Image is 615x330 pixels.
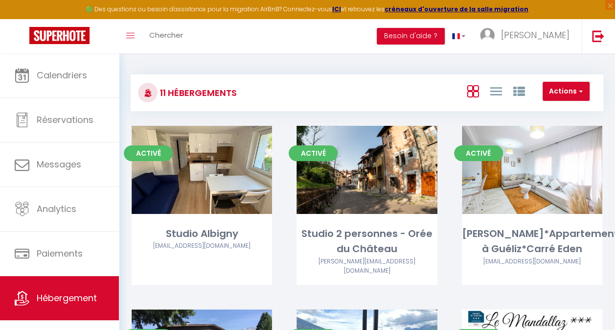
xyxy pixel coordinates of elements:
span: Activé [124,145,173,161]
a: Vue en Liste [490,83,501,99]
div: Airbnb [462,257,602,266]
div: Airbnb [132,241,272,251]
span: Activé [454,145,503,161]
span: Activé [289,145,338,161]
img: logout [592,30,604,42]
span: Analytics [37,203,76,215]
span: [PERSON_NAME] [501,29,569,41]
img: ... [480,28,495,43]
button: Actions [543,82,590,101]
a: Chercher [142,19,190,53]
img: Super Booking [29,27,90,44]
a: ... [PERSON_NAME] [473,19,582,53]
div: Airbnb [296,257,437,276]
div: [PERSON_NAME]*Appartement à Guéliz*Carré Eden [462,226,602,257]
a: créneaux d'ouverture de la salle migration [385,5,528,13]
span: Hébergement [37,292,97,304]
span: Messages [37,158,81,170]
span: Réservations [37,114,93,126]
a: Vue par Groupe [513,83,524,99]
button: Ouvrir le widget de chat LiveChat [8,4,37,33]
div: Studio Albigny [132,226,272,241]
h3: 11 Hébergements [158,82,237,104]
button: Besoin d'aide ? [377,28,445,45]
span: Chercher [149,30,183,40]
a: ICI [332,5,341,13]
div: Studio 2 personnes - Orée du Château [296,226,437,257]
span: Calendriers [37,69,87,81]
span: Paiements [37,247,83,259]
a: Vue en Box [467,83,478,99]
